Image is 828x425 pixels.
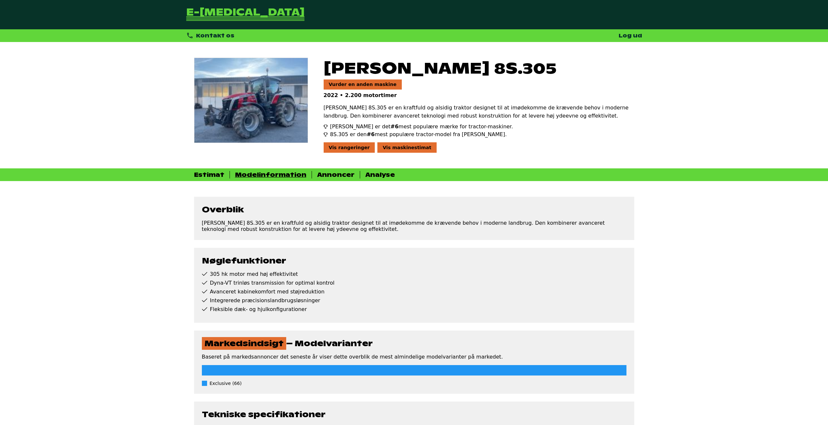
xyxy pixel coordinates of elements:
li: Avanceret kabinekomfort med støjreduktion [202,289,626,295]
div: Tekniske specifikationer [202,409,626,419]
span: Markedsindsigt [202,337,286,350]
div: Modelinformation [235,171,306,178]
div: Analyse [365,171,395,178]
div: Vis maskinestimat [377,142,436,153]
p: Baseret på markedsannoncer det seneste år viser dette overblik de mest almindelige modelvarianter... [202,354,626,360]
span: [PERSON_NAME] er det mest populære mærke for tractor-maskiner. [330,123,513,131]
div: Nøglefunktioner [202,256,626,266]
div: Estimat [194,171,224,178]
div: – Modelvarianter [202,338,626,348]
p: [PERSON_NAME] 8S.305 er en kraftfuld og alsidig traktor designet til at imødekomme de krævende be... [324,104,634,120]
li: Integrerede præcisionslandbrugsløsninger [202,297,626,304]
p: 2022 • 2.200 motortimer [324,92,634,98]
a: Log ud [619,32,642,39]
li: Fleksible dæk- og hjulkonfigurationer [202,306,626,312]
span: 8S.305 er den mest populære tractor-model fra [PERSON_NAME]. [330,131,507,138]
p: [PERSON_NAME] 8S.305 er en kraftfuld og alsidig traktor designet til at imødekomme de krævende be... [202,220,626,232]
li: 305 hk motor med høj effektivitet [202,271,626,277]
div: Overblik [202,205,626,215]
span: #6 [390,123,399,130]
span: Exclusive (66) [210,381,242,386]
span: Kontakt os [196,32,234,39]
span: [PERSON_NAME] 8S.305 [324,58,556,78]
div: Vis rangeringer [324,142,375,153]
div: Annoncer [317,171,355,178]
div: Kontakt os [186,32,235,39]
img: Massey Ferguson 8S.305 Exclusive [194,58,308,143]
a: Tilbage til forsiden [186,8,304,21]
li: Dyna-VT trinløs transmission for optimal kontrol [202,280,626,286]
a: Vurder en anden maskine [324,79,402,89]
span: #6 [367,131,375,137]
